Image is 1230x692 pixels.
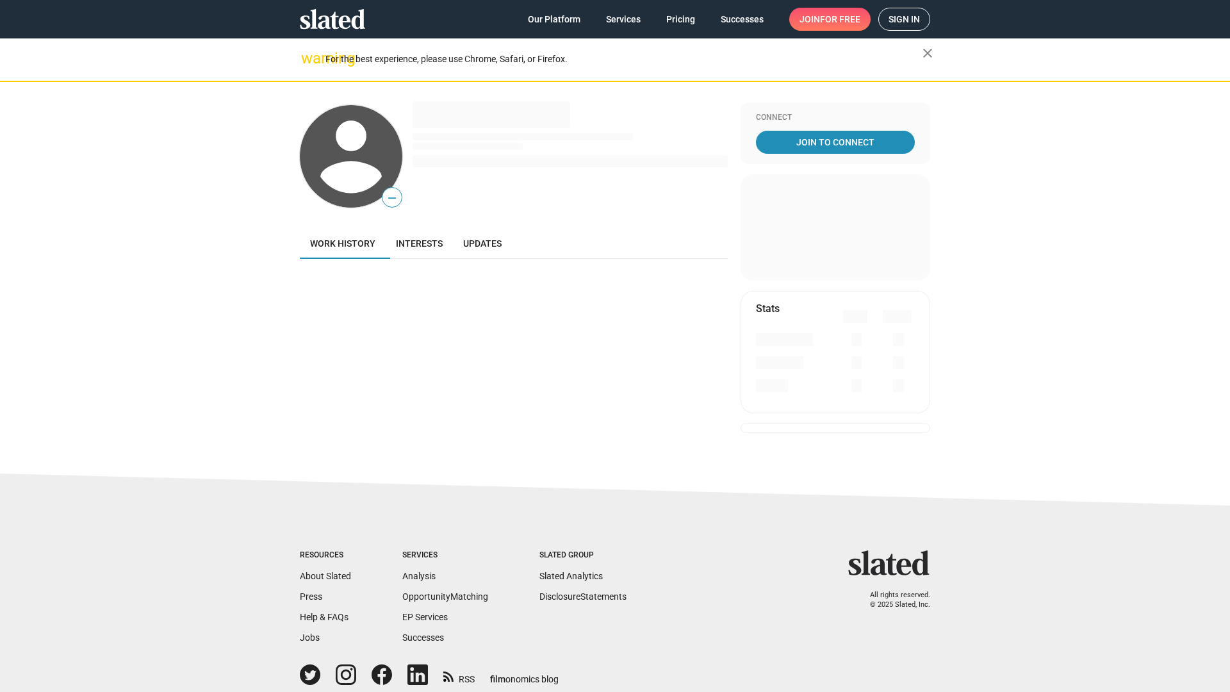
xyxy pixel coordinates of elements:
a: EP Services [402,612,448,622]
a: About Slated [300,571,351,581]
a: Pricing [656,8,705,31]
a: Interests [386,228,453,259]
span: — [382,190,402,206]
span: Successes [721,8,764,31]
div: Services [402,550,488,561]
span: Services [606,8,641,31]
a: Jobs [300,632,320,643]
span: film [490,674,505,684]
span: Join [799,8,860,31]
a: Joinfor free [789,8,871,31]
a: DisclosureStatements [539,591,627,602]
div: Resources [300,550,351,561]
a: Work history [300,228,386,259]
a: Updates [453,228,512,259]
a: RSS [443,666,475,686]
span: Work history [310,238,375,249]
div: Connect [756,113,915,123]
a: Help & FAQs [300,612,348,622]
div: Slated Group [539,550,627,561]
a: Press [300,591,322,602]
span: Updates [463,238,502,249]
span: Join To Connect [758,131,912,154]
mat-icon: close [920,45,935,61]
a: Slated Analytics [539,571,603,581]
span: Our Platform [528,8,580,31]
a: Successes [710,8,774,31]
p: All rights reserved. © 2025 Slated, Inc. [857,591,930,609]
a: Analysis [402,571,436,581]
span: Pricing [666,8,695,31]
a: Services [596,8,651,31]
mat-icon: warning [301,51,316,66]
a: OpportunityMatching [402,591,488,602]
span: Sign in [889,8,920,30]
span: Interests [396,238,443,249]
mat-card-title: Stats [756,302,780,315]
a: Sign in [878,8,930,31]
span: for free [820,8,860,31]
a: Our Platform [518,8,591,31]
a: filmonomics blog [490,663,559,686]
div: For the best experience, please use Chrome, Safari, or Firefox. [325,51,922,68]
a: Successes [402,632,444,643]
a: Join To Connect [756,131,915,154]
